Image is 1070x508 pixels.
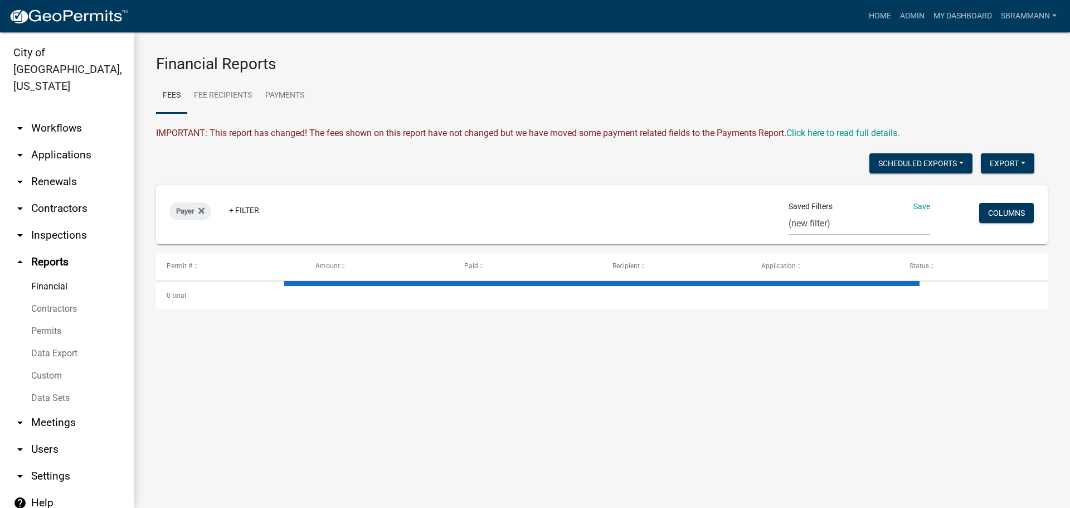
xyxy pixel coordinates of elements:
div: IMPORTANT: This report has changed! The fees shown on this report have not changed but we have mo... [156,127,1048,140]
button: Columns [979,203,1034,223]
a: SBrammann [996,6,1061,27]
a: + Filter [220,200,268,220]
a: Click here to read full details. [786,128,899,138]
i: arrow_drop_down [13,470,27,483]
wm-modal-confirm: Upcoming Changes to Daily Fees Report [786,128,899,138]
i: arrow_drop_down [13,175,27,188]
a: Admin [896,6,929,27]
i: arrow_drop_down [13,148,27,162]
span: Payer [176,207,194,215]
i: arrow_drop_up [13,255,27,269]
a: My Dashboard [929,6,996,27]
datatable-header-cell: Amount [305,253,454,280]
span: Paid [464,262,478,270]
datatable-header-cell: Application [751,253,899,280]
a: Fee Recipients [187,78,259,114]
h3: Financial Reports [156,55,1048,74]
span: Permit # [167,262,192,270]
a: Fees [156,78,187,114]
i: arrow_drop_down [13,122,27,135]
button: Export [981,153,1034,173]
i: arrow_drop_down [13,416,27,429]
span: Status [909,262,929,270]
datatable-header-cell: Recipient [602,253,751,280]
a: Save [913,202,930,211]
datatable-header-cell: Status [899,253,1048,280]
span: Application [761,262,796,270]
button: Scheduled Exports [869,153,972,173]
a: Home [864,6,896,27]
datatable-header-cell: Permit # [156,253,305,280]
datatable-header-cell: Paid [453,253,602,280]
span: Recipient [612,262,640,270]
i: arrow_drop_down [13,229,27,242]
span: Amount [315,262,340,270]
i: arrow_drop_down [13,202,27,215]
div: 0 total [156,282,1048,309]
a: Payments [259,78,311,114]
span: Saved Filters [789,201,833,212]
i: arrow_drop_down [13,443,27,456]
